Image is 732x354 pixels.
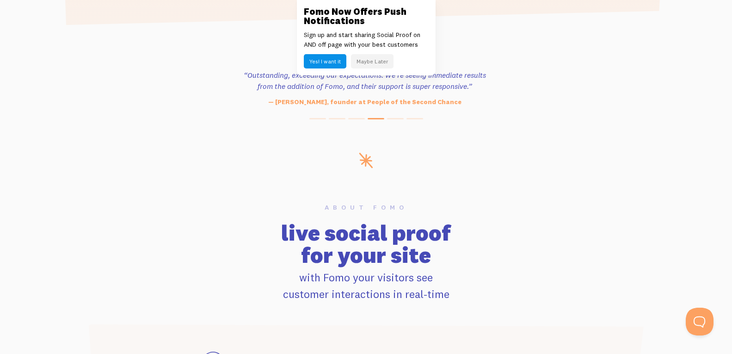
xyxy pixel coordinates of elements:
p: — [PERSON_NAME], founder at People of the Second Chance [239,97,491,107]
h3: “Outstanding, exceeding our expectations. We're seeing immediate results from the addition of Fom... [239,69,491,92]
iframe: Help Scout Beacon - Open [686,308,714,335]
h2: live social proof for your site [76,222,657,266]
button: Maybe Later [351,54,394,68]
h6: About Fomo [76,204,657,211]
h3: Fomo Now Offers Push Notifications [304,7,429,25]
button: Yes! I want it [304,54,346,68]
p: with Fomo your visitors see customer interactions in real-time [76,269,657,302]
p: Sign up and start sharing Social Proof on AND off page with your best customers [304,30,429,50]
